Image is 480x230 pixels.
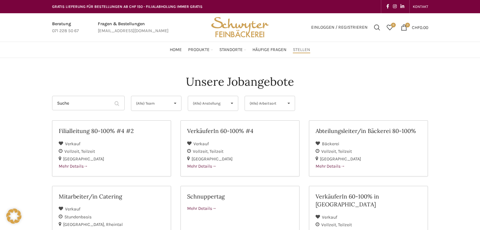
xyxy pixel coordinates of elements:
[187,206,216,211] span: Mehr Details
[322,141,339,147] span: Bäckerei
[170,47,182,53] span: Home
[169,96,181,111] span: ▾
[193,141,209,147] span: Verkauf
[63,156,104,162] span: [GEOGRAPHIC_DATA]
[219,43,246,56] a: Standorte
[391,2,399,11] a: Instagram social link
[252,47,287,53] span: Häufige Fragen
[193,96,223,111] span: (Alle) Anstellung
[106,222,123,227] span: Rheintal
[63,222,106,227] span: [GEOGRAPHIC_DATA]
[383,21,396,34] a: 0
[338,222,352,227] span: Teilzeit
[209,24,271,30] a: Site logo
[316,127,421,135] h2: Abteilungsleiter/in Bäckerei 80-100%
[136,96,166,111] span: (Alle) Team
[193,149,210,154] span: Vollzeit
[188,47,210,53] span: Produkte
[384,2,391,11] a: Facebook social link
[391,23,396,27] span: 0
[65,141,80,147] span: Verkauf
[293,47,310,53] span: Stellen
[320,156,361,162] span: [GEOGRAPHIC_DATA]
[311,25,368,30] span: Einloggen / Registrieren
[412,25,420,30] span: CHF
[65,206,80,212] span: Verkauf
[181,120,299,176] a: VerkäuferIn 60-100% #4 Verkauf Vollzeit Teilzeit [GEOGRAPHIC_DATA] Mehr Details
[52,120,171,176] a: Filialleitung 80-100% #4 #2 Verkauf Vollzeit Teilzeit [GEOGRAPHIC_DATA] Mehr Details
[252,43,287,56] a: Häufige Fragen
[412,25,428,30] bdi: 0.00
[59,127,164,135] h2: Filialleitung 80-100% #4 #2
[413,0,428,13] a: KONTAKT
[170,43,182,56] a: Home
[399,2,406,11] a: Linkedin social link
[188,43,213,56] a: Produkte
[81,149,95,154] span: Teilzeit
[59,193,164,200] h2: Mitarbeiter/in Catering
[309,120,428,176] a: Abteilungsleiter/in Bäckerei 80-100% Bäckerei Vollzeit Teilzeit [GEOGRAPHIC_DATA] Mehr Details
[405,23,410,27] span: 0
[293,43,310,56] a: Stellen
[210,149,223,154] span: Teilzeit
[186,74,294,89] h4: Unsere Jobangebote
[316,193,421,208] h2: VerkäuferIn 60-100% in [GEOGRAPHIC_DATA]
[52,20,79,35] a: Infobox link
[321,222,338,227] span: Vollzeit
[219,47,243,53] span: Standorte
[52,96,125,110] input: Suche
[338,149,352,154] span: Teilzeit
[316,164,345,169] span: Mehr Details
[371,21,383,34] a: Suchen
[59,164,88,169] span: Mehr Details
[49,43,431,56] div: Main navigation
[209,13,271,42] img: Bäckerei Schwyter
[192,156,233,162] span: [GEOGRAPHIC_DATA]
[64,214,92,220] span: Stundenbasis
[250,96,280,111] span: (Alle) Arbeitsort
[187,127,293,135] h2: VerkäuferIn 60-100% #4
[64,149,81,154] span: Vollzeit
[226,96,238,111] span: ▾
[308,21,371,34] a: Einloggen / Registrieren
[383,21,396,34] div: Meine Wunschliste
[398,21,431,34] a: 0 CHF0.00
[187,193,293,200] h2: Schnuppertag
[283,96,295,111] span: ▾
[187,164,216,169] span: Mehr Details
[98,20,169,35] a: Infobox link
[322,215,337,220] span: Verkauf
[321,149,338,154] span: Vollzeit
[410,0,431,13] div: Secondary navigation
[413,4,428,9] span: KONTAKT
[52,4,203,9] span: GRATIS LIEFERUNG FÜR BESTELLUNGEN AB CHF 150 - FILIALABHOLUNG IMMER GRATIS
